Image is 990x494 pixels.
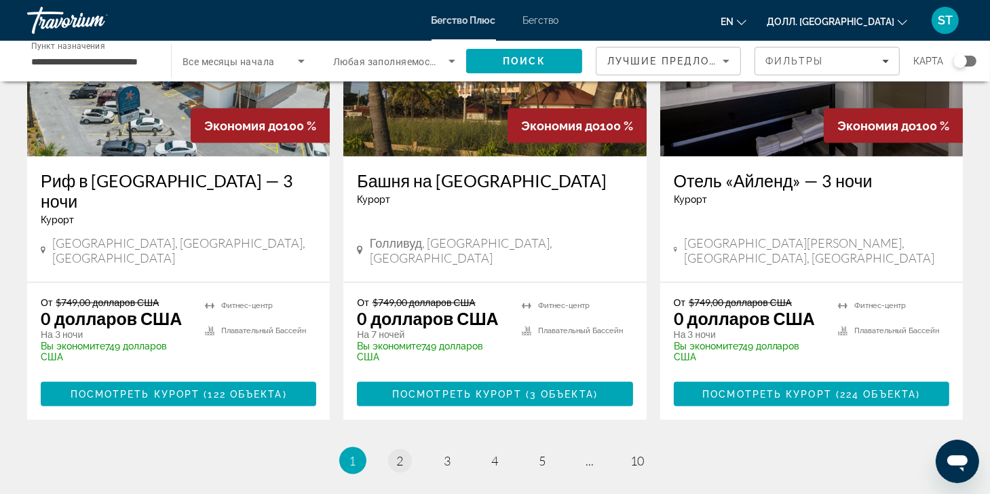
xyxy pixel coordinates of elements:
[349,453,356,468] span: 1
[854,301,906,310] span: Фитнес-центр
[674,194,707,205] span: Курорт
[674,170,949,191] a: Отель «Айленд» — 3 ночи
[523,15,559,26] a: Бегство
[824,109,963,143] div: 100 %
[41,328,191,341] p: На 3 ночи
[71,389,200,400] span: Посмотреть курорт
[357,328,508,341] p: На 7 ночей
[936,440,979,483] iframe: Кнопка запуска окна обмена сообщениями
[199,389,286,400] span: ( )
[357,341,508,362] p: 749 долларов США
[702,389,832,400] span: Посмотреть курорт
[208,389,283,400] span: 122 объекта
[607,56,752,66] span: Лучшие Предложения
[41,382,316,406] button: Посмотреть курорт(122 объекта)
[631,453,645,468] span: 10
[938,14,953,27] span: ST
[357,170,632,191] a: Башня на [GEOGRAPHIC_DATA]
[41,170,316,211] a: Риф в [GEOGRAPHIC_DATA] — 3 ночи
[674,328,824,341] p: На 3 ночи
[539,453,546,468] span: 5
[674,297,685,308] span: От
[674,341,824,362] p: 749 долларов США
[221,326,306,335] span: Плавательный Бассейн
[521,119,600,133] span: Экономия до
[522,389,598,400] span: ( )
[41,297,52,308] span: От
[503,56,546,66] span: Поиск
[357,297,368,308] span: От
[466,49,582,73] button: Поиск
[840,389,916,400] span: 224 объекта
[674,308,815,328] p: 0 долларов США
[854,326,939,335] span: Плавательный Бассейн
[52,235,316,265] span: [GEOGRAPHIC_DATA], [GEOGRAPHIC_DATA], [GEOGRAPHIC_DATA]
[357,382,632,406] button: Посмотреть курорт(3 объекта)
[538,326,623,335] span: Плавательный Бассейн
[41,214,74,225] span: Курорт
[27,3,163,38] a: Травориум
[832,389,920,400] span: ( )
[357,194,390,205] span: Курорт
[27,447,963,474] nav: Разбивка на страницы
[684,235,949,265] span: [GEOGRAPHIC_DATA][PERSON_NAME], [GEOGRAPHIC_DATA], [GEOGRAPHIC_DATA]
[370,235,633,265] span: Голливуд, [GEOGRAPHIC_DATA], [GEOGRAPHIC_DATA]
[41,341,105,351] span: Вы экономите
[444,453,451,468] span: 3
[674,382,949,406] button: Посмотреть курорт(224 объекта)
[530,389,594,400] span: 3 объекта
[755,47,900,75] button: Фильтры
[191,109,330,143] div: 100 %
[333,56,440,67] span: Любая заполняемость
[767,16,894,27] span: Долл. [GEOGRAPHIC_DATA]
[767,12,907,31] button: Изменить валюту
[204,119,283,133] span: Экономия до
[913,52,943,71] span: Карта
[492,453,499,468] span: 4
[41,308,182,328] p: 0 долларов США
[765,56,824,66] span: Фильтры
[56,297,159,308] span: $749,00 долларов США
[397,453,404,468] span: 2
[183,56,274,67] span: Все месяцы начала
[674,341,738,351] span: Вы экономите
[928,6,963,35] button: Пользовательское меню
[31,41,105,51] span: Пункт назначения
[221,301,273,310] span: Фитнес-центр
[41,341,191,362] p: 749 долларов США
[432,15,496,26] a: Бегство Плюс
[508,109,647,143] div: 100 %
[607,53,729,69] mat-select: Сортировать по
[357,308,498,328] p: 0 долларов США
[538,301,590,310] span: Фитнес-центр
[837,119,916,133] span: Экономия до
[392,389,522,400] span: Посмотреть курорт
[357,341,421,351] span: Вы экономите
[721,12,746,31] button: Изменить язык
[689,297,792,308] span: $749,00 долларов США
[373,297,476,308] span: $749,00 долларов США
[31,54,153,70] input: Выберите пункт назначения
[586,453,594,468] span: ...
[721,16,734,27] span: en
